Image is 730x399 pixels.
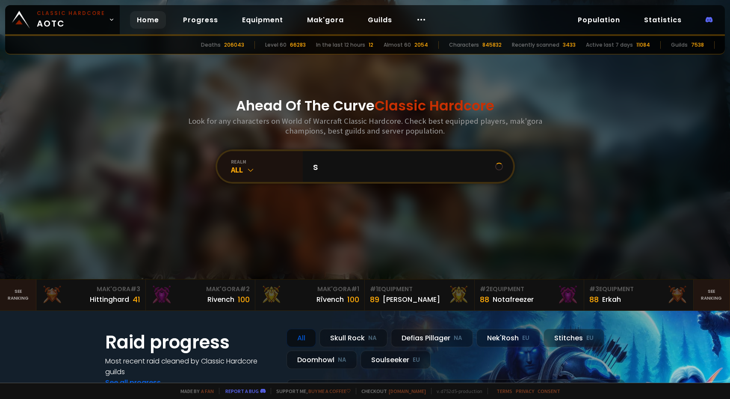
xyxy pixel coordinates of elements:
a: Report a bug [225,388,259,394]
a: Home [130,11,166,29]
h1: Ahead Of The Curve [236,95,494,116]
div: Recently scanned [512,41,559,49]
small: EU [586,334,594,342]
span: AOTC [37,9,105,30]
a: Statistics [637,11,689,29]
div: 206043 [224,41,244,49]
a: Seeranking [694,280,730,310]
a: See all progress [105,378,161,387]
a: Equipment [235,11,290,29]
div: All [231,165,303,175]
div: Almost 60 [384,41,411,49]
div: realm [231,158,303,165]
div: Level 60 [265,41,287,49]
div: 100 [238,294,250,305]
div: Stitches [544,329,604,347]
div: 7538 [691,41,704,49]
div: Defias Pillager [391,329,473,347]
a: Progress [176,11,225,29]
span: Checkout [356,388,426,394]
small: NA [454,334,462,342]
a: Mak'Gora#3Hittinghard41 [36,280,146,310]
a: a fan [201,388,214,394]
div: Active last 7 days [586,41,633,49]
div: Deaths [201,41,221,49]
span: # 1 [370,285,378,293]
span: # 1 [351,285,359,293]
div: Equipment [370,285,469,294]
small: NA [338,356,346,364]
a: Mak'gora [300,11,351,29]
a: Buy me a coffee [308,388,351,394]
div: Mak'Gora [41,285,140,294]
a: Population [571,11,627,29]
div: 66283 [290,41,306,49]
a: #1Equipment89[PERSON_NAME] [365,280,474,310]
small: NA [368,334,377,342]
div: 89 [370,294,379,305]
div: 88 [480,294,489,305]
div: 3433 [563,41,576,49]
div: Doomhowl [287,351,357,369]
span: # 3 [589,285,599,293]
a: Mak'Gora#1Rîvench100 [255,280,365,310]
span: Made by [175,388,214,394]
a: Privacy [516,388,534,394]
div: Erkah [602,294,621,305]
div: 2054 [414,41,428,49]
div: Guilds [671,41,688,49]
span: v. d752d5 - production [431,388,482,394]
small: EU [522,334,529,342]
div: Notafreezer [493,294,534,305]
a: Consent [538,388,560,394]
div: 11084 [636,41,650,49]
a: #2Equipment88Notafreezer [475,280,584,310]
div: Mak'Gora [260,285,359,294]
div: 845832 [482,41,502,49]
span: Classic Hardcore [375,96,494,115]
input: Search a character... [308,151,495,182]
div: [PERSON_NAME] [383,294,440,305]
div: 88 [589,294,599,305]
div: Characters [449,41,479,49]
div: Equipment [589,285,688,294]
div: Nek'Rosh [476,329,540,347]
div: 100 [347,294,359,305]
a: #3Equipment88Erkah [584,280,694,310]
div: All [287,329,316,347]
span: # 3 [130,285,140,293]
div: Rivench [207,294,234,305]
span: Support me, [271,388,351,394]
div: Rîvench [316,294,344,305]
a: Classic HardcoreAOTC [5,5,120,34]
h1: Raid progress [105,329,276,356]
a: Terms [497,388,512,394]
small: EU [413,356,420,364]
div: Hittinghard [90,294,129,305]
small: Classic Hardcore [37,9,105,17]
div: Equipment [480,285,579,294]
div: 12 [369,41,373,49]
h3: Look for any characters on World of Warcraft Classic Hardcore. Check best equipped players, mak'g... [185,116,546,136]
div: Mak'Gora [151,285,250,294]
a: [DOMAIN_NAME] [389,388,426,394]
span: # 2 [480,285,490,293]
div: Soulseeker [361,351,431,369]
div: 41 [133,294,140,305]
div: In the last 12 hours [316,41,365,49]
h4: Most recent raid cleaned by Classic Hardcore guilds [105,356,276,377]
span: # 2 [240,285,250,293]
a: Guilds [361,11,399,29]
div: Skull Rock [319,329,387,347]
a: Mak'Gora#2Rivench100 [146,280,255,310]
